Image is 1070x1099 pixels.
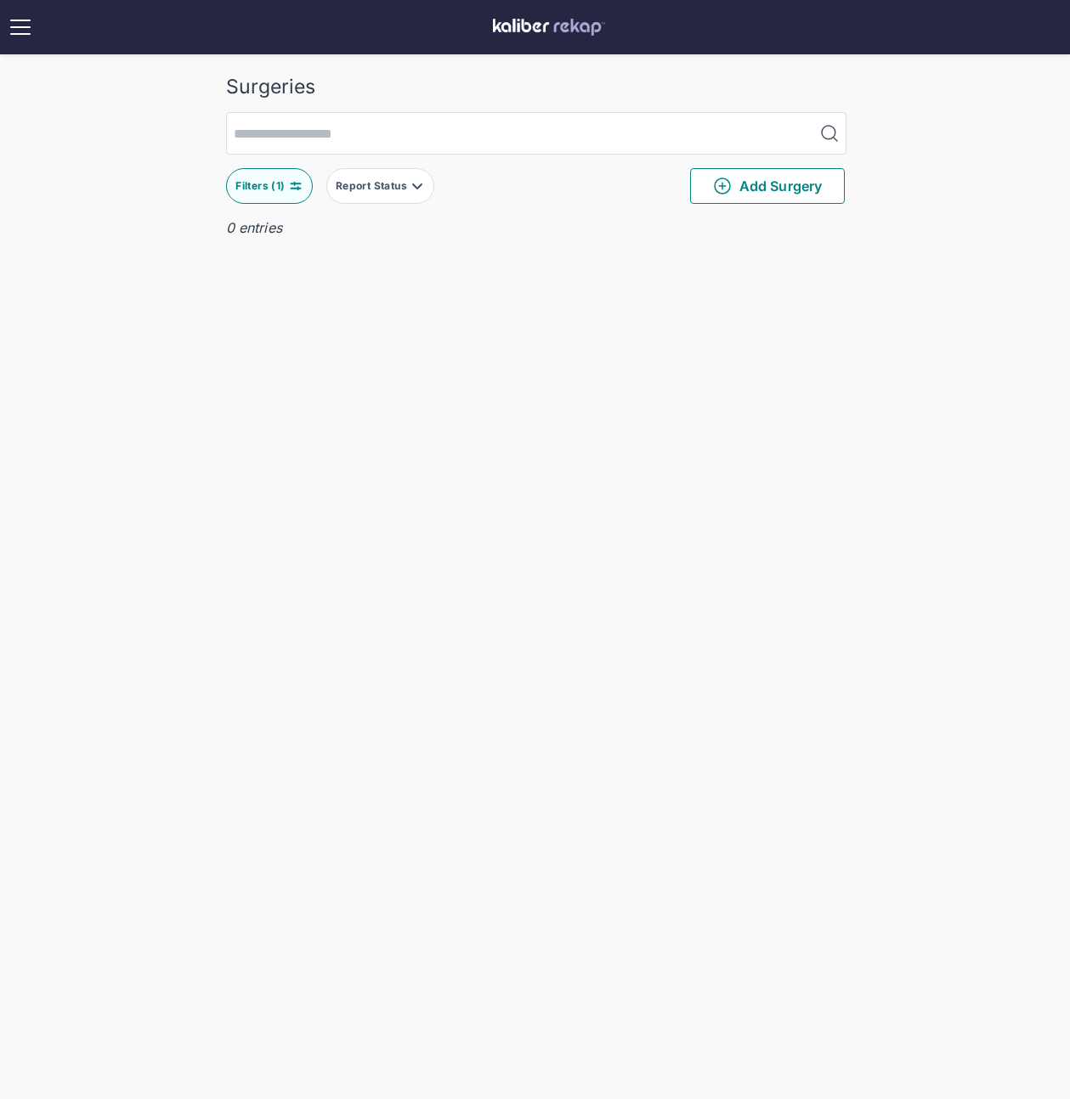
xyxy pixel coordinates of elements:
[712,176,822,196] span: Add Surgery
[226,75,845,99] div: Surgeries
[493,19,605,36] img: kaliber labs logo
[690,168,845,204] button: Add Surgery
[7,14,34,41] img: open menu icon
[289,179,303,193] img: faders-horizontal-teal.edb3eaa8.svg
[712,176,733,196] img: PlusCircleGreen.5fd88d77.svg
[226,217,845,238] div: 0 entries
[235,179,288,193] div: Filters ( 1 )
[326,168,434,204] button: Report Status
[819,123,840,144] img: MagnifyingGlass.1dc66aab.svg
[410,179,424,193] img: filter-caret-down-grey.b3560631.svg
[336,179,410,193] div: Report Status
[226,168,313,204] button: Filters (1)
